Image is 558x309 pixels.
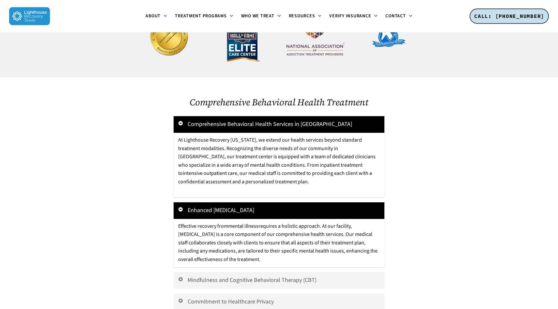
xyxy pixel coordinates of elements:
a: Contact [381,14,416,19]
img: Lighthouse Recovery Texas [9,7,50,25]
a: Enhanced [MEDICAL_DATA] [174,202,384,219]
a: Mindfulness and Cognitive Behavioral Therapy (CBT) [174,272,384,289]
p: Effective recovery from requires a holistic approach. At our facility, [MEDICAL_DATA] is a core c... [178,222,380,264]
p: At Lighthouse Recovery [US_STATE], we extend our health services beyond standard treatment modali... [178,136,380,186]
a: intensive outpatient care [183,170,237,177]
span: Treatment Programs [175,13,227,19]
a: Resources [285,14,326,19]
span: CALL: [PHONE_NUMBER] [474,13,544,19]
a: mental illness [228,223,258,230]
span: Verify Insurance [329,13,371,19]
a: Who We Treat [237,14,285,19]
a: Treatment Programs [171,14,237,19]
a: Verify Insurance [325,14,381,19]
h2: Comprehensive Behavioral Health Treatment [174,97,384,107]
span: About [146,13,161,19]
span: Resources [289,13,315,19]
a: Comprehensive Behavioral Health Services in [GEOGRAPHIC_DATA] [174,116,384,133]
a: CALL: [PHONE_NUMBER] [470,8,549,24]
span: Contact [385,13,406,19]
a: About [142,14,171,19]
span: Who We Treat [241,13,274,19]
